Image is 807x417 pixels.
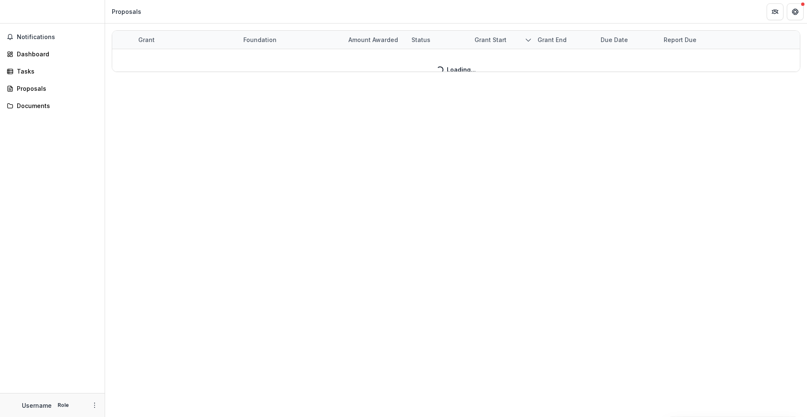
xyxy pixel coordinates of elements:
[767,3,783,20] button: Partners
[787,3,804,20] button: Get Help
[3,47,101,61] a: Dashboard
[108,5,145,18] nav: breadcrumb
[22,401,52,410] p: Username
[17,34,98,41] span: Notifications
[55,401,71,409] p: Role
[17,84,95,93] div: Proposals
[112,7,141,16] div: Proposals
[17,67,95,76] div: Tasks
[17,101,95,110] div: Documents
[3,99,101,113] a: Documents
[3,82,101,95] a: Proposals
[17,50,95,58] div: Dashboard
[3,30,101,44] button: Notifications
[3,64,101,78] a: Tasks
[90,400,100,410] button: More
